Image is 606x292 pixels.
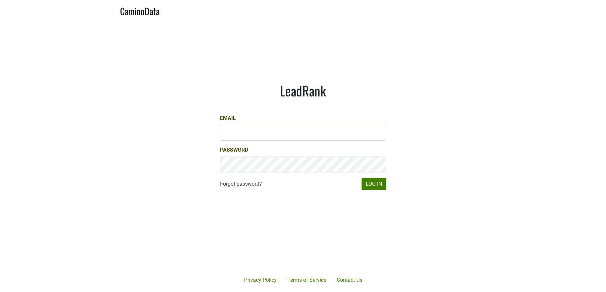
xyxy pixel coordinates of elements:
a: CaminoData [120,3,160,18]
a: Terms of Service [282,274,332,287]
a: Forgot password? [220,180,262,188]
a: Contact Us [332,274,367,287]
button: Log In [362,178,386,190]
label: Email [220,114,236,122]
h1: LeadRank [220,83,386,98]
a: Privacy Policy [239,274,282,287]
label: Password [220,146,248,154]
